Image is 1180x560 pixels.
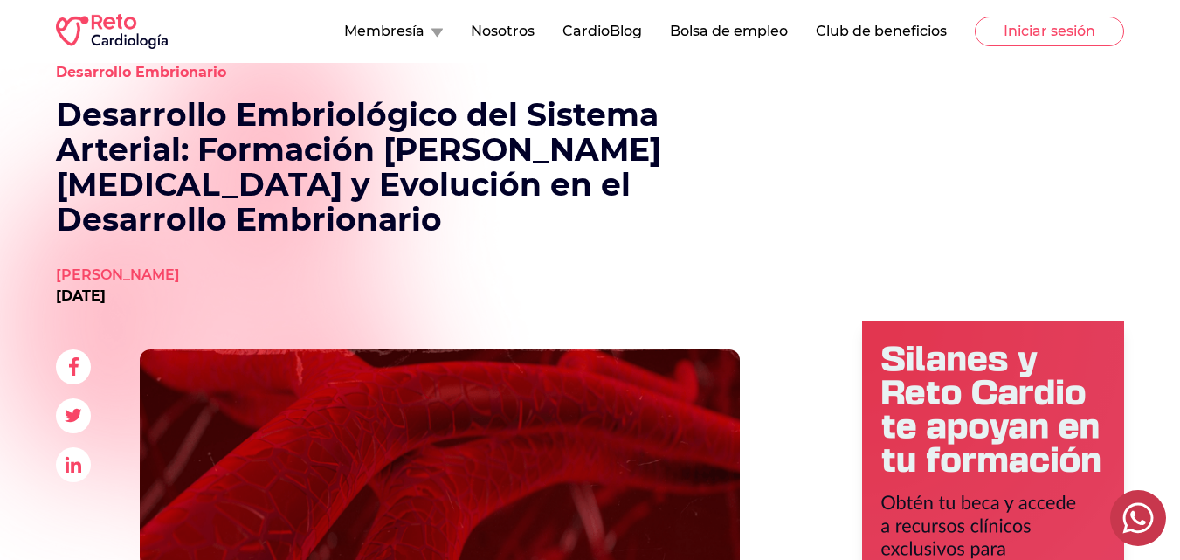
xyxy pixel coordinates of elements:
[975,17,1124,46] button: Iniciar sesión
[56,14,168,49] img: RETO Cardio Logo
[471,21,535,42] button: Nosotros
[56,286,180,307] p: [DATE]
[56,43,1087,80] span: Desarrollo Embriológico del Sistema Arterial: Formación [PERSON_NAME][MEDICAL_DATA] y Evolución e...
[56,265,180,286] a: [PERSON_NAME]
[56,97,727,237] h1: Desarrollo Embriológico del Sistema Arterial: Formación [PERSON_NAME][MEDICAL_DATA] y Evolución e...
[344,21,443,42] button: Membresía
[562,21,642,42] button: CardioBlog
[816,21,947,42] button: Club de beneficios
[670,21,788,42] button: Bolsa de empleo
